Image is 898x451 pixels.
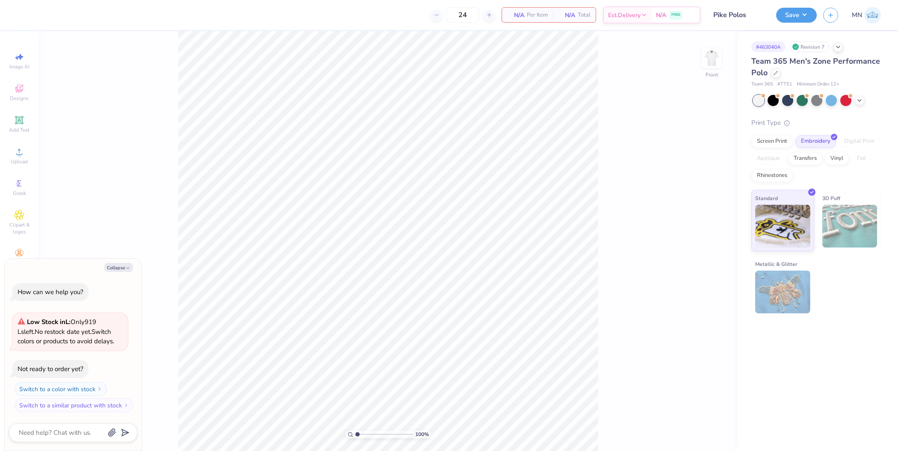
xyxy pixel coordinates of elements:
div: Vinyl [825,152,849,165]
span: Clipart & logos [4,221,34,235]
img: Standard [755,205,810,248]
span: 3D Puff [822,194,840,203]
span: Minimum Order: 12 + [797,81,839,88]
div: Revision 7 [790,41,829,52]
span: Team 365 [751,81,773,88]
span: N/A [656,11,666,20]
button: Collapse [104,263,133,272]
div: # 463040A [751,41,786,52]
span: MN [852,10,862,20]
span: Add Text [9,127,30,133]
span: Only 919 Ls left. Switch colors or products to avoid delays. [18,318,114,345]
div: How can we help you? [18,288,83,296]
img: Switch to a similar product with stock [124,403,129,408]
img: Mark Navarro [864,7,881,24]
input: – – [446,7,479,23]
div: Digital Print [839,135,880,148]
img: 3D Puff [822,205,877,248]
span: Designs [10,95,29,102]
span: N/A [558,11,575,20]
span: 100 % [415,430,429,438]
span: Total [578,11,591,20]
img: Switch to a color with stock [97,386,102,392]
div: Front [706,71,718,79]
span: Team 365 Men's Zone Performance Polo [751,56,880,78]
span: Metallic & Glitter [755,259,798,268]
div: Screen Print [751,135,793,148]
div: Not ready to order yet? [18,365,83,373]
button: Switch to a color with stock [15,382,107,396]
img: Metallic & Glitter [755,271,810,313]
strong: Low Stock in L : [27,318,71,326]
div: Applique [751,152,786,165]
span: Est. Delivery [608,11,641,20]
span: N/A [507,11,524,20]
span: No restock date yet. [35,327,92,336]
img: Front [703,50,720,67]
span: Image AI [9,63,30,70]
div: Rhinestones [751,169,793,182]
button: Switch to a similar product with stock [15,398,133,412]
a: MN [852,7,881,24]
span: Standard [755,194,778,203]
input: Untitled Design [707,6,770,24]
span: Per Item [527,11,548,20]
span: Upload [11,158,28,165]
div: Print Type [751,118,881,128]
span: FREE [671,12,680,18]
div: Foil [851,152,871,165]
div: Embroidery [795,135,836,148]
div: Transfers [788,152,822,165]
span: # TT51 [777,81,792,88]
button: Save [776,8,817,23]
span: Greek [13,190,26,197]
